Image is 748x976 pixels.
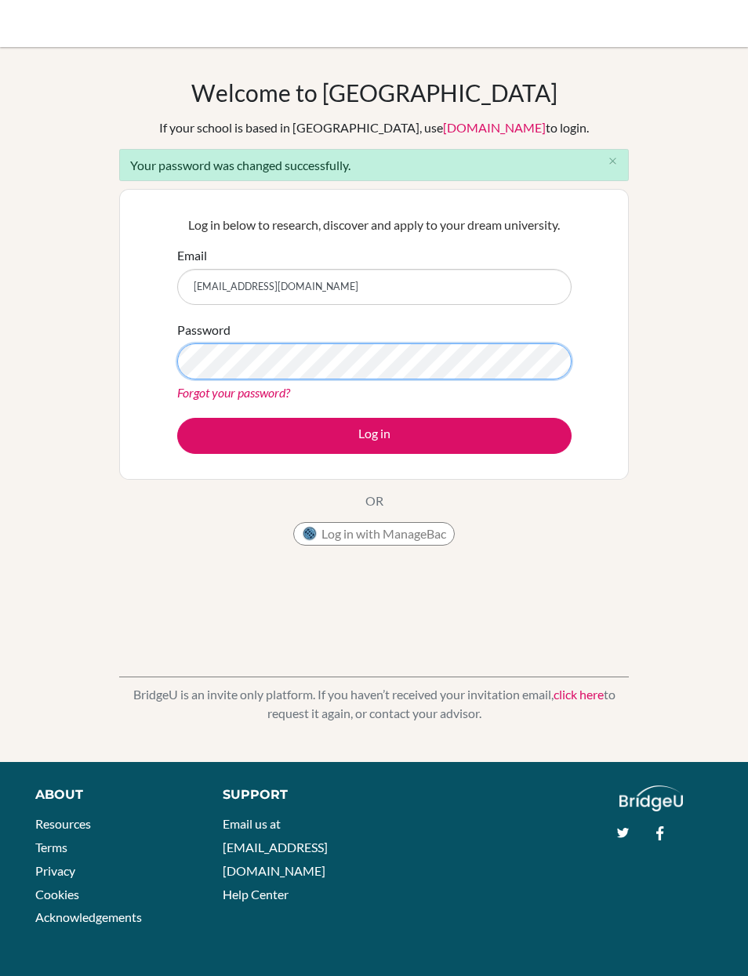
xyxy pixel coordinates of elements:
[554,687,604,702] a: click here
[177,418,572,454] button: Log in
[443,120,546,135] a: [DOMAIN_NAME]
[597,150,628,173] button: Close
[35,786,187,804] div: About
[119,685,629,723] p: BridgeU is an invite only platform. If you haven’t received your invitation email, to request it ...
[177,246,207,265] label: Email
[35,909,142,924] a: Acknowledgements
[177,321,231,339] label: Password
[223,816,328,877] a: Email us at [EMAIL_ADDRESS][DOMAIN_NAME]
[119,149,629,181] div: Your password was changed successfully.
[35,863,75,878] a: Privacy
[35,816,91,831] a: Resources
[365,492,383,510] p: OR
[191,78,557,107] h1: Welcome to [GEOGRAPHIC_DATA]
[607,155,619,167] i: close
[159,118,589,137] div: If your school is based in [GEOGRAPHIC_DATA], use to login.
[223,887,289,902] a: Help Center
[177,216,572,234] p: Log in below to research, discover and apply to your dream university.
[35,840,67,854] a: Terms
[223,786,360,804] div: Support
[293,522,455,546] button: Log in with ManageBac
[35,887,79,902] a: Cookies
[619,786,683,811] img: logo_white@2x-f4f0deed5e89b7ecb1c2cc34c3e3d731f90f0f143d5ea2071677605dd97b5244.png
[177,385,290,400] a: Forgot your password?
